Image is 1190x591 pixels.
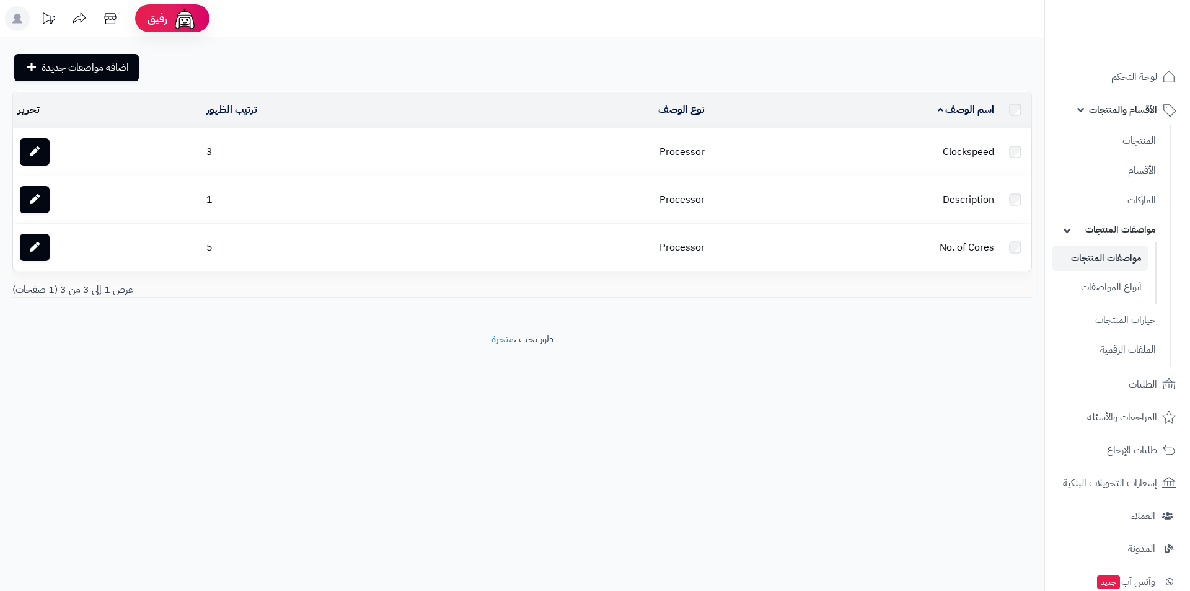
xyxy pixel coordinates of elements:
[33,6,64,34] a: تحديثات المنصة
[14,54,139,81] a: اضافة مواصفات جديدة
[1063,474,1157,492] span: إشعارات التحويلات البنكية
[1097,575,1120,589] span: جديد
[1129,376,1157,393] span: الطلبات
[1052,468,1183,498] a: إشعارات التحويلات البنكية
[465,176,710,223] td: Processor
[42,60,129,75] span: اضافة مواصفات جديدة
[1052,307,1162,334] a: خيارات المنتجات
[1052,217,1162,242] a: مواصفات المنتجات
[1052,62,1183,92] a: لوحة التحكم
[465,224,710,271] td: Processor
[1111,68,1157,86] span: لوحة التحكم
[1107,442,1157,459] span: طلبات الإرجاع
[1052,158,1162,184] a: الأقسام
[206,102,257,117] a: ترتيب الظهور
[1106,33,1178,60] img: logo-2.png
[3,283,522,297] div: عرض 1 إلى 3 من 3 (1 صفحات)
[172,6,197,31] img: ai-face.png
[1052,370,1183,399] a: الطلبات
[148,11,167,26] span: رفيق
[1052,128,1162,154] a: المنتجات
[1087,409,1157,426] span: المراجعات والأسئلة
[1052,274,1148,301] a: أنواع المواصفات
[1052,435,1183,465] a: طلبات الإرجاع
[201,224,465,271] td: 5
[710,176,999,223] td: Description
[201,176,465,223] td: 1
[465,128,710,176] td: Processor
[1089,101,1157,118] span: الأقسام والمنتجات
[1052,501,1183,531] a: العملاء
[1052,534,1183,564] a: المدونة
[710,128,999,176] td: Clockspeed
[1052,402,1183,432] a: المراجعات والأسئلة
[710,224,999,271] td: No. of Cores
[938,102,995,117] a: اسم الوصف
[13,92,201,128] td: تحرير
[1131,507,1155,525] span: العملاء
[1052,187,1162,214] a: الماركات
[201,128,465,176] td: 3
[1128,540,1155,558] span: المدونة
[1096,573,1155,590] span: وآتس آب
[1052,246,1148,271] a: مواصفات المنتجات
[491,332,514,347] a: متجرة
[1052,337,1162,363] a: الملفات الرقمية
[658,102,705,117] a: نوع الوصف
